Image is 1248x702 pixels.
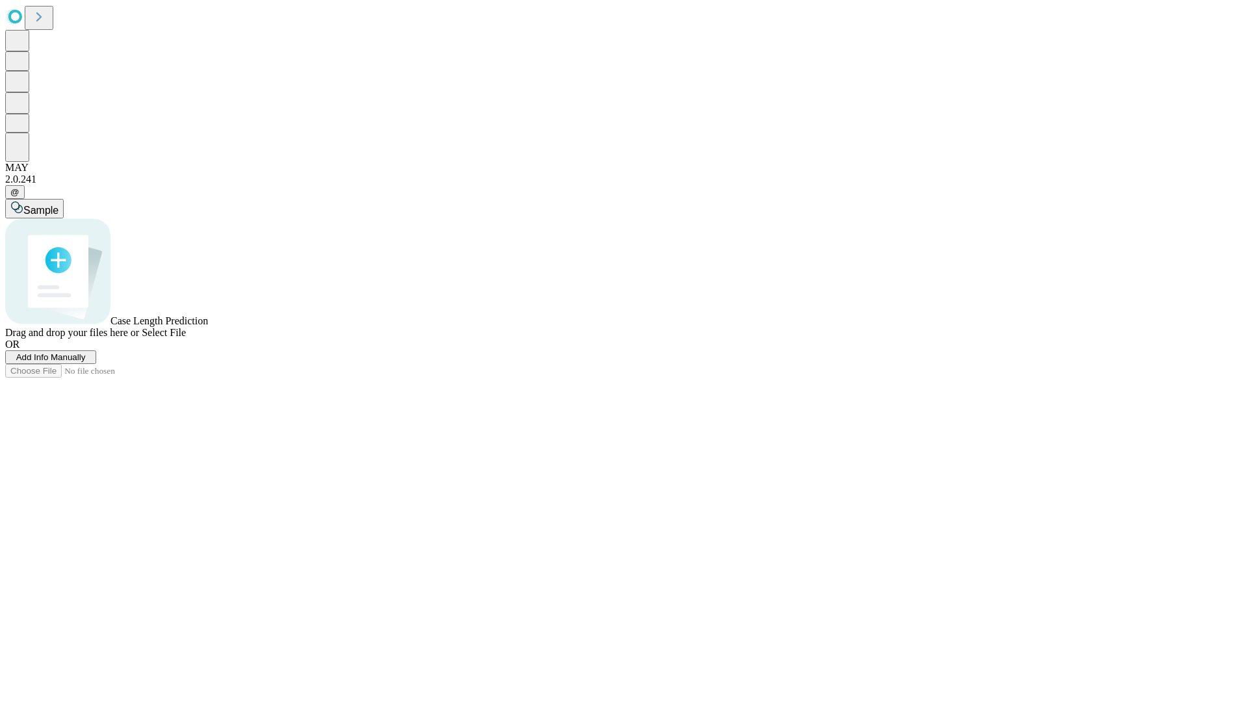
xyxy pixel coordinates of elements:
span: OR [5,339,19,350]
div: MAY [5,162,1243,174]
button: @ [5,185,25,199]
button: Add Info Manually [5,350,96,364]
span: Select File [142,327,186,338]
div: 2.0.241 [5,174,1243,185]
span: Add Info Manually [16,352,86,362]
span: Case Length Prediction [110,315,208,326]
span: Sample [23,205,58,216]
button: Sample [5,199,64,218]
span: @ [10,187,19,197]
span: Drag and drop your files here or [5,327,139,338]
